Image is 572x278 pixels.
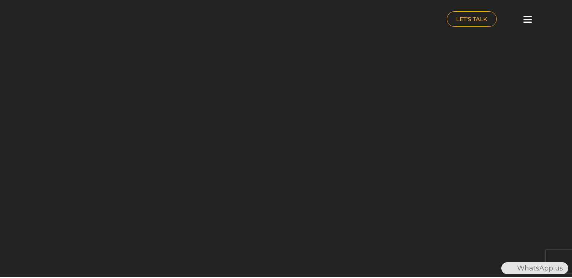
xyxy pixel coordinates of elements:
[19,4,282,37] a: nuance-qatar_logo
[501,262,568,274] div: WhatsApp us
[19,4,82,37] img: nuance-qatar_logo
[447,11,497,27] a: LET'S TALK
[456,16,487,22] span: LET'S TALK
[502,262,514,274] img: WhatsApp
[501,264,568,272] a: WhatsAppWhatsApp us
